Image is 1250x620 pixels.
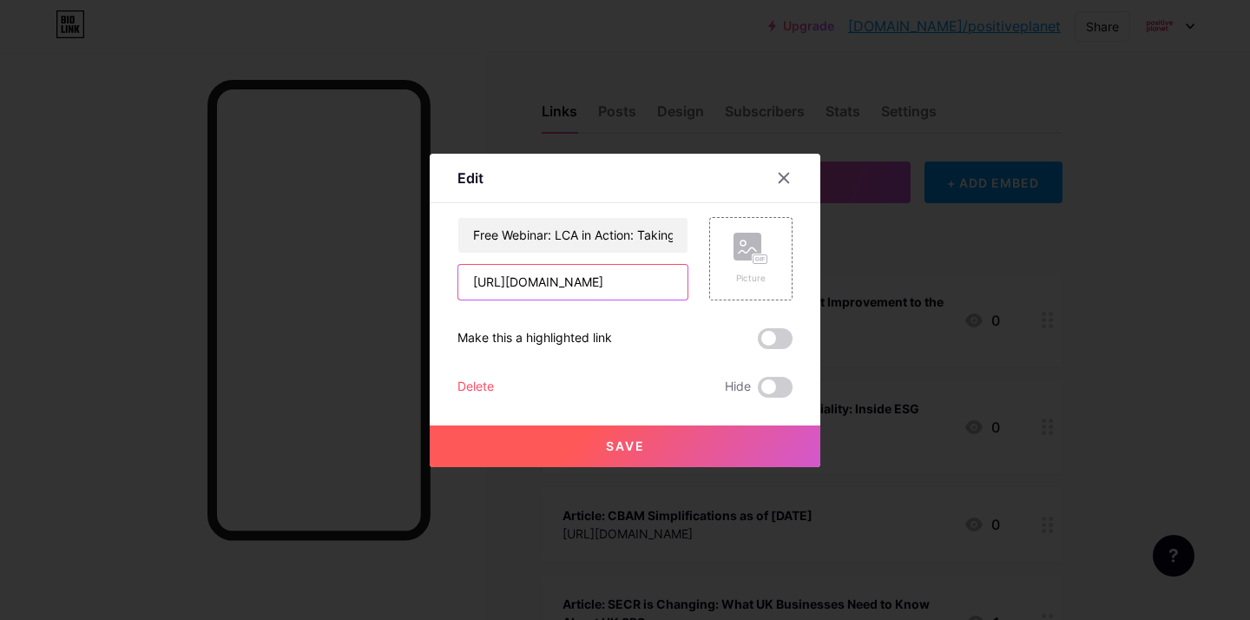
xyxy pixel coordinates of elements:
[430,425,820,467] button: Save
[458,265,687,300] input: URL
[725,377,751,398] span: Hide
[734,272,768,285] div: Picture
[458,218,687,253] input: Title
[457,377,494,398] div: Delete
[606,439,645,453] span: Save
[457,328,612,349] div: Make this a highlighted link
[457,168,484,188] div: Edit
